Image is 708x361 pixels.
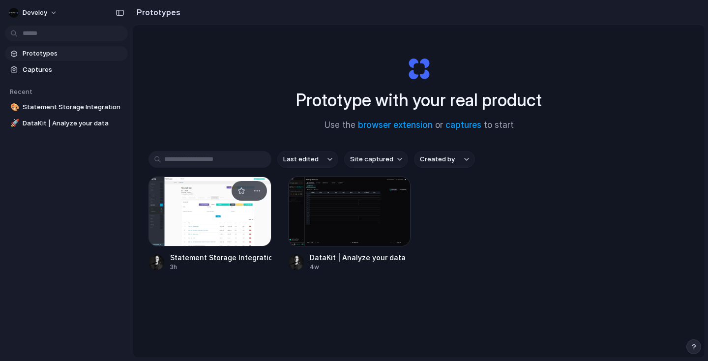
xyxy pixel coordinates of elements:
span: Last edited [283,154,319,164]
div: 🎨 [10,102,17,113]
span: DataKit | Analyze your data [23,119,124,128]
span: Created by [420,154,455,164]
a: browser extension [358,120,433,130]
a: 🎨Statement Storage Integration [5,100,128,115]
span: Site captured [350,154,393,164]
div: DataKit | Analyze your data [310,252,406,263]
button: 🎨 [9,102,19,112]
a: captures [445,120,481,130]
span: Develoy [23,8,47,18]
h2: Prototypes [133,6,180,18]
div: 3h [170,263,271,271]
span: Statement Storage Integration [23,102,124,112]
button: 🚀 [9,119,19,128]
span: Captures [23,65,124,75]
div: Statement Storage Integration [170,252,271,263]
a: Prototypes [5,46,128,61]
a: Captures [5,62,128,77]
span: Use the or to start [324,119,514,132]
span: Recent [10,88,32,95]
a: Statement Storage IntegrationStatement Storage Integration3h [148,177,271,271]
div: 4w [310,263,406,271]
button: Develoy [5,5,62,21]
button: Created by [414,151,475,168]
button: Last edited [277,151,338,168]
button: Site captured [344,151,408,168]
div: 🚀 [10,118,17,129]
a: DataKit | Analyze your dataDataKit | Analyze your data4w [288,177,411,271]
span: Prototypes [23,49,124,59]
h1: Prototype with your real product [296,87,542,113]
a: 🚀DataKit | Analyze your data [5,116,128,131]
